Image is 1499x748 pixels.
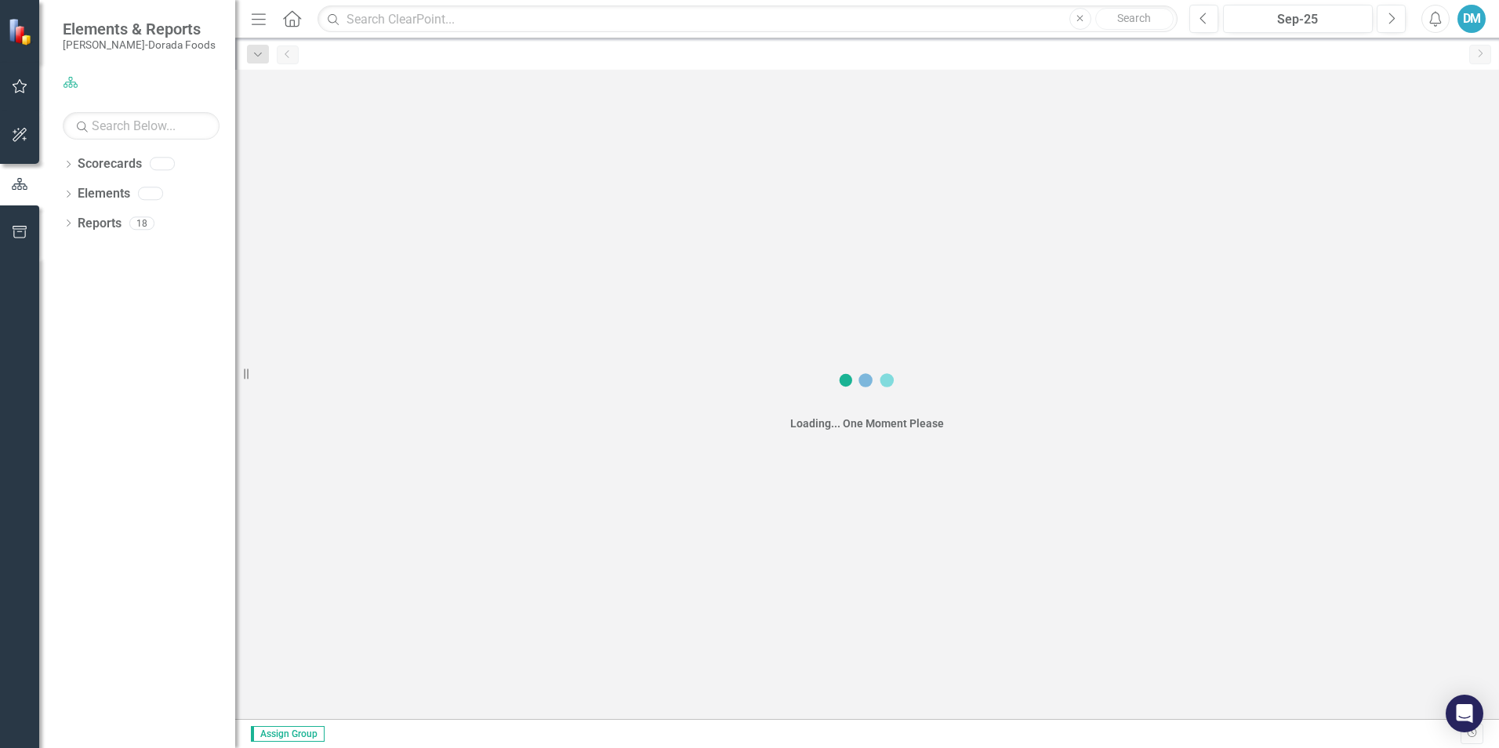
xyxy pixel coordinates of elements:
[1117,12,1151,24] span: Search
[1446,695,1483,732] div: Open Intercom Messenger
[1223,5,1373,33] button: Sep-25
[78,155,142,173] a: Scorecards
[1229,10,1367,29] div: Sep-25
[63,20,216,38] span: Elements & Reports
[129,216,154,230] div: 18
[7,17,36,46] img: ClearPoint Strategy
[63,112,220,140] input: Search Below...
[78,185,130,203] a: Elements
[63,38,216,51] small: [PERSON_NAME]-Dorada Foods
[1457,5,1486,33] button: DM
[318,5,1178,33] input: Search ClearPoint...
[1095,8,1174,30] button: Search
[790,416,944,431] div: Loading... One Moment Please
[78,215,122,233] a: Reports
[251,726,325,742] span: Assign Group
